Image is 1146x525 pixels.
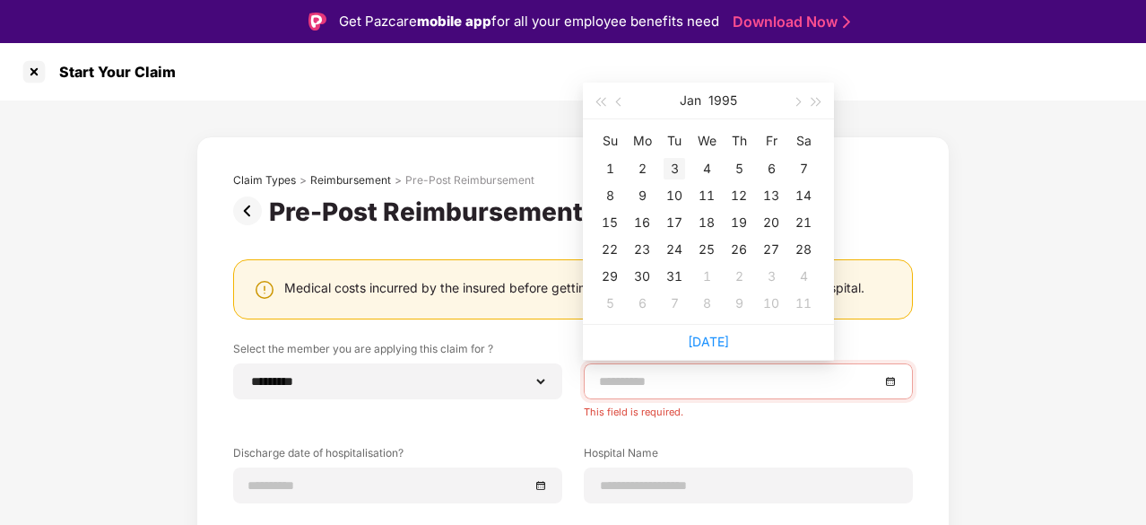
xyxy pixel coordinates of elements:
[631,158,653,179] div: 2
[723,236,755,263] td: 1995-01-26
[760,239,782,260] div: 27
[626,236,658,263] td: 1995-01-23
[584,445,913,468] label: Hospital Name
[599,212,621,233] div: 15
[723,263,755,290] td: 1995-02-02
[690,209,723,236] td: 1995-01-18
[793,185,814,206] div: 14
[688,334,729,349] a: [DATE]
[696,185,717,206] div: 11
[233,197,269,225] img: svg+xml;base64,PHN2ZyBpZD0iUHJldi0zMngzMiIgeG1sbnM9Imh0dHA6Ly93d3cudzMub3JnLzIwMDAvc3ZnIiB3aWR0aD...
[755,127,787,155] th: Fr
[787,263,820,290] td: 1995-02-04
[787,290,820,317] td: 1995-02-11
[626,263,658,290] td: 1995-01-30
[631,185,653,206] div: 9
[793,158,814,179] div: 7
[599,185,621,206] div: 8
[696,239,717,260] div: 25
[310,173,391,188] div: Reimbursement
[760,293,782,314] div: 10
[755,209,787,236] td: 1995-01-20
[594,182,626,209] td: 1995-01-08
[584,399,913,418] div: This field is required.
[728,293,750,314] div: 9
[594,127,626,155] th: Su
[631,212,653,233] div: 16
[658,155,690,182] td: 1995-01-03
[626,155,658,182] td: 1995-01-02
[760,158,782,179] div: 6
[728,185,750,206] div: 12
[594,263,626,290] td: 1995-01-29
[594,236,626,263] td: 1995-01-22
[631,239,653,260] div: 23
[728,239,750,260] div: 26
[728,266,750,287] div: 2
[760,266,782,287] div: 3
[658,182,690,209] td: 1995-01-10
[843,13,850,31] img: Stroke
[787,209,820,236] td: 1995-01-21
[395,173,402,188] div: >
[708,83,737,118] button: 1995
[664,185,685,206] div: 10
[690,182,723,209] td: 1995-01-11
[599,239,621,260] div: 22
[787,236,820,263] td: 1995-01-28
[755,263,787,290] td: 1995-02-03
[664,212,685,233] div: 17
[664,239,685,260] div: 24
[658,209,690,236] td: 1995-01-17
[631,293,653,314] div: 6
[594,209,626,236] td: 1995-01-15
[696,158,717,179] div: 4
[696,212,717,233] div: 18
[405,173,534,188] div: Pre-Post Reimbursement
[658,263,690,290] td: 1995-01-31
[755,182,787,209] td: 1995-01-13
[594,290,626,317] td: 1995-02-05
[599,293,621,314] div: 5
[664,266,685,287] div: 31
[48,63,176,81] div: Start Your Claim
[793,212,814,233] div: 21
[728,158,750,179] div: 5
[626,182,658,209] td: 1995-01-09
[787,182,820,209] td: 1995-01-14
[755,236,787,263] td: 1995-01-27
[680,83,701,118] button: Jan
[728,212,750,233] div: 19
[599,158,621,179] div: 1
[787,127,820,155] th: Sa
[793,239,814,260] div: 28
[690,263,723,290] td: 1995-02-01
[658,290,690,317] td: 1995-02-07
[733,13,845,31] a: Download Now
[599,266,621,287] div: 29
[793,293,814,314] div: 11
[696,293,717,314] div: 8
[760,185,782,206] div: 13
[690,155,723,182] td: 1995-01-04
[755,155,787,182] td: 1995-01-06
[787,155,820,182] td: 1995-01-07
[664,293,685,314] div: 7
[696,266,717,287] div: 1
[284,279,864,296] div: Medical costs incurred by the insured before getting admitted or after discharge from the hospital.
[626,290,658,317] td: 1995-02-06
[594,155,626,182] td: 1995-01-01
[339,11,719,32] div: Get Pazcare for all your employee benefits need
[308,13,326,31] img: Logo
[233,173,296,188] div: Claim Types
[760,212,782,233] div: 20
[723,182,755,209] td: 1995-01-12
[658,236,690,263] td: 1995-01-24
[631,266,653,287] div: 30
[723,209,755,236] td: 1995-01-19
[233,445,562,468] label: Discharge date of hospitalisation?
[626,127,658,155] th: Mo
[690,290,723,317] td: 1995-02-08
[793,266,814,287] div: 4
[664,158,685,179] div: 3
